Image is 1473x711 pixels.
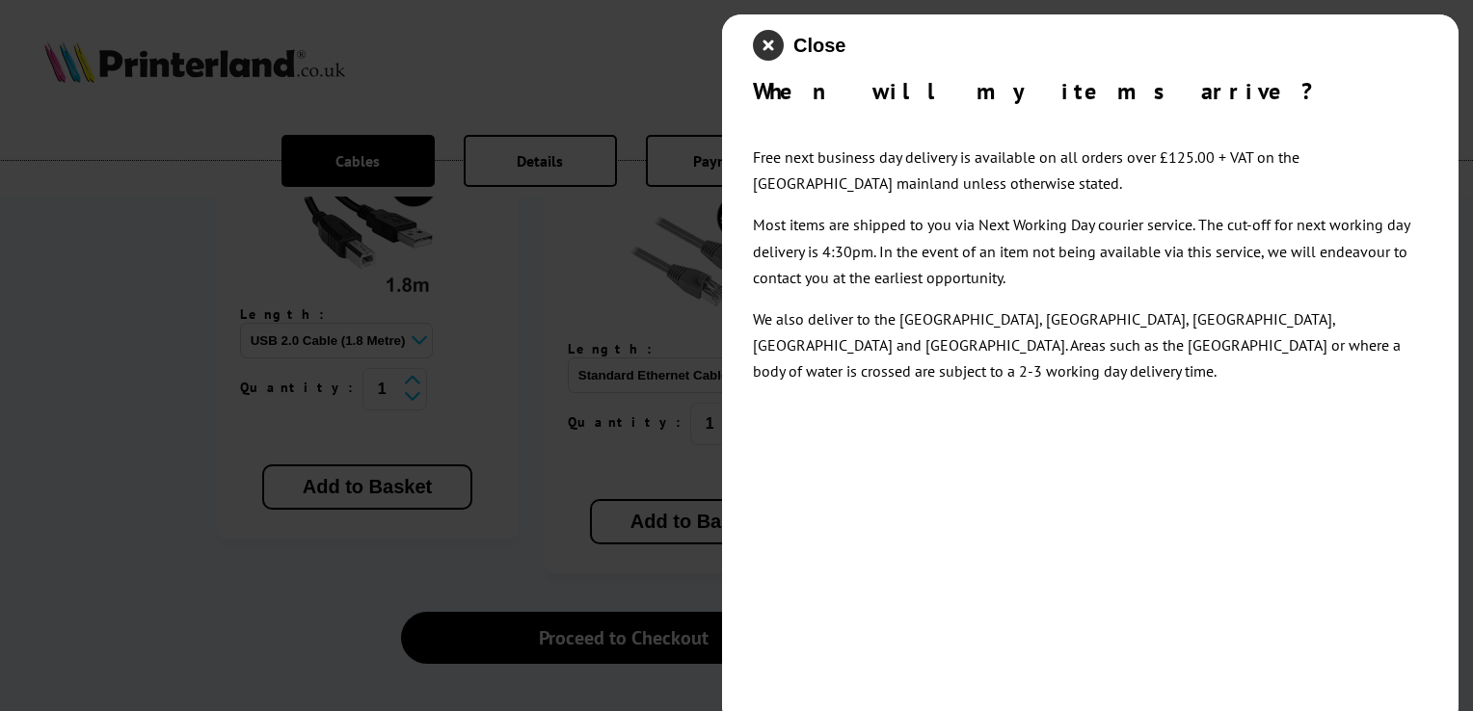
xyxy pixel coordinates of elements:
[793,35,845,57] span: Close
[753,145,1428,197] p: Free next business day delivery is available on all orders over £125.00 + VAT on the [GEOGRAPHIC_...
[753,30,845,61] button: close modal
[753,76,1428,106] div: When will my items arrive?
[753,306,1428,385] p: We also deliver to the [GEOGRAPHIC_DATA], [GEOGRAPHIC_DATA], [GEOGRAPHIC_DATA], [GEOGRAPHIC_DATA]...
[753,212,1428,291] p: Most items are shipped to you via Next Working Day courier service. The cut-off for next working ...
